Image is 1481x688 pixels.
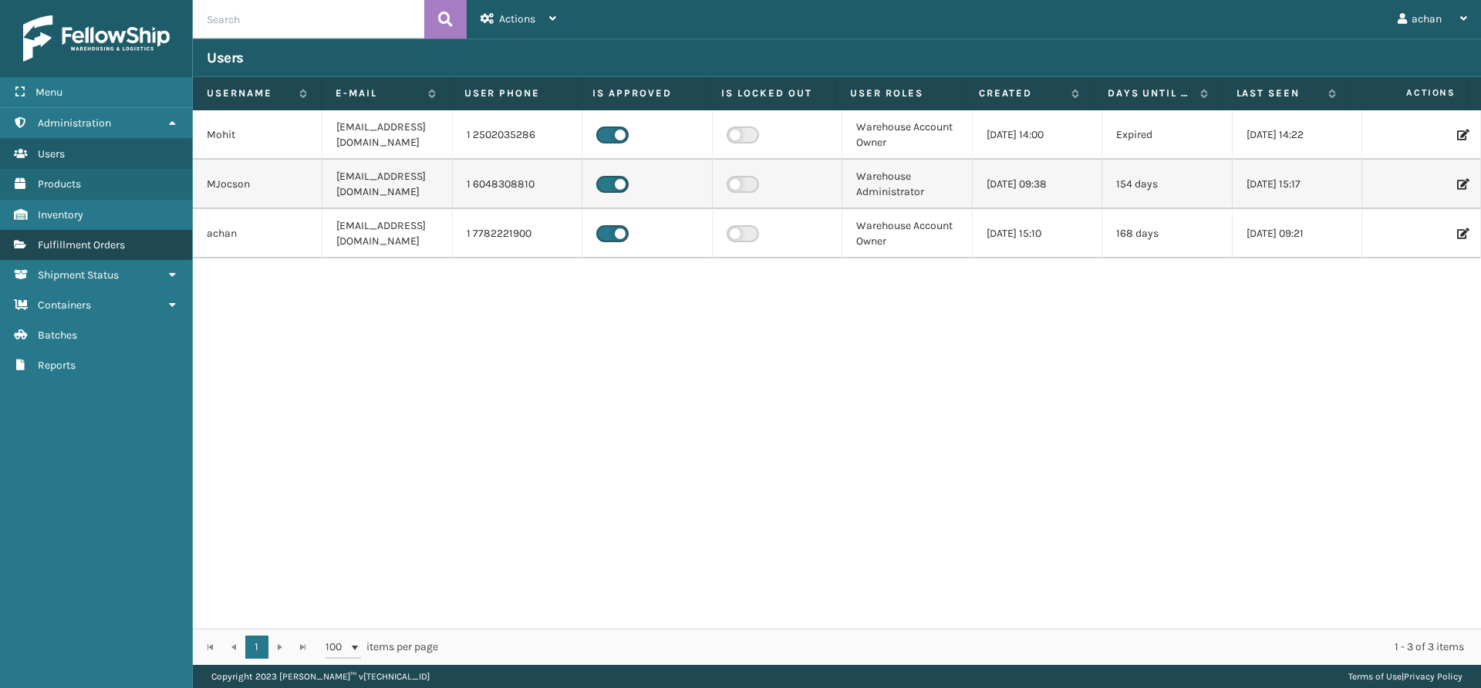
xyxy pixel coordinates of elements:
td: [EMAIL_ADDRESS][DOMAIN_NAME] [322,209,452,258]
label: Is Approved [592,86,693,100]
td: MJocson [193,160,322,209]
span: Batches [38,329,77,342]
p: Copyright 2023 [PERSON_NAME]™ v [TECHNICAL_ID] [211,665,430,688]
span: Shipment Status [38,268,119,282]
td: [DATE] 09:21 [1233,209,1362,258]
label: Last Seen [1236,86,1321,100]
span: Containers [38,298,91,312]
span: Fulfillment Orders [38,238,125,251]
a: 1 [245,636,268,659]
label: User Roles [850,86,950,100]
div: 1 - 3 of 3 items [460,639,1464,655]
td: 1 2502035286 [453,110,582,160]
label: Created [979,86,1064,100]
td: [DATE] 09:38 [973,160,1102,209]
span: Menu [35,86,62,99]
span: Users [38,147,65,160]
td: Warehouse Administrator [842,160,972,209]
label: Is Locked Out [721,86,821,100]
span: Inventory [38,208,83,221]
span: Reports [38,359,76,372]
td: [DATE] 15:10 [973,209,1102,258]
td: [EMAIL_ADDRESS][DOMAIN_NAME] [322,110,452,160]
label: Username [207,86,292,100]
label: User phone [464,86,565,100]
a: Privacy Policy [1404,671,1462,682]
td: [DATE] 14:22 [1233,110,1362,160]
span: Products [38,177,81,191]
label: E-mail [336,86,420,100]
i: Edit [1457,228,1466,239]
td: Mohit [193,110,322,160]
img: logo [23,15,170,62]
td: [DATE] 15:17 [1233,160,1362,209]
span: Administration [38,116,111,130]
i: Edit [1457,179,1466,190]
span: 100 [326,639,349,655]
td: [EMAIL_ADDRESS][DOMAIN_NAME] [322,160,452,209]
label: Days until password expires [1108,86,1193,100]
td: Warehouse Account Owner [842,209,972,258]
a: Terms of Use [1348,671,1402,682]
td: achan [193,209,322,258]
div: | [1348,665,1462,688]
td: Expired [1102,110,1232,160]
td: 1 6048308810 [453,160,582,209]
td: Warehouse Account Owner [842,110,972,160]
span: Actions [499,12,535,25]
i: Edit [1457,130,1466,140]
h3: Users [207,49,244,67]
span: items per page [326,636,438,659]
td: 1 7782221900 [453,209,582,258]
td: [DATE] 14:00 [973,110,1102,160]
td: 168 days [1102,209,1232,258]
span: Actions [1355,80,1465,106]
td: 154 days [1102,160,1232,209]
